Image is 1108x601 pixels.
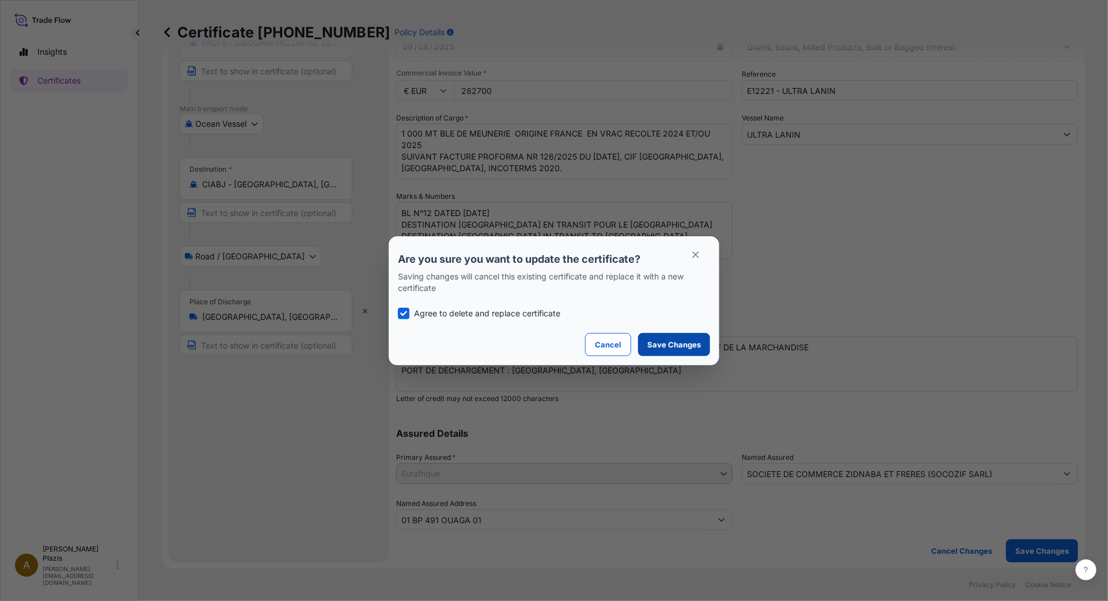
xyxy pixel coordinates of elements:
p: Agree to delete and replace certificate [414,308,560,319]
button: Cancel [585,333,631,356]
p: Cancel [595,339,621,350]
p: Are you sure you want to update the certificate? [398,252,710,266]
button: Save Changes [638,333,710,356]
p: Save Changes [647,339,701,350]
p: Saving changes will cancel this existing certificate and replace it with a new certificate [398,271,710,294]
